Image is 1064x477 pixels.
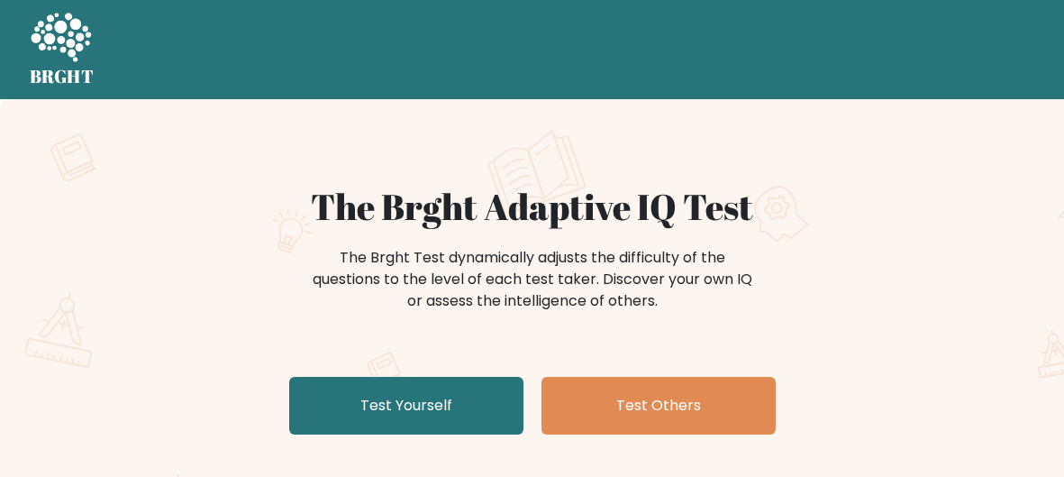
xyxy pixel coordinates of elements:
[541,377,776,435] a: Test Others
[93,186,972,229] h1: The Brght Adaptive IQ Test
[30,7,95,92] a: BRGHT
[289,377,523,435] a: Test Yourself
[307,247,758,312] div: The Brght Test dynamically adjusts the difficulty of the questions to the level of each test take...
[30,66,95,87] h5: BRGHT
